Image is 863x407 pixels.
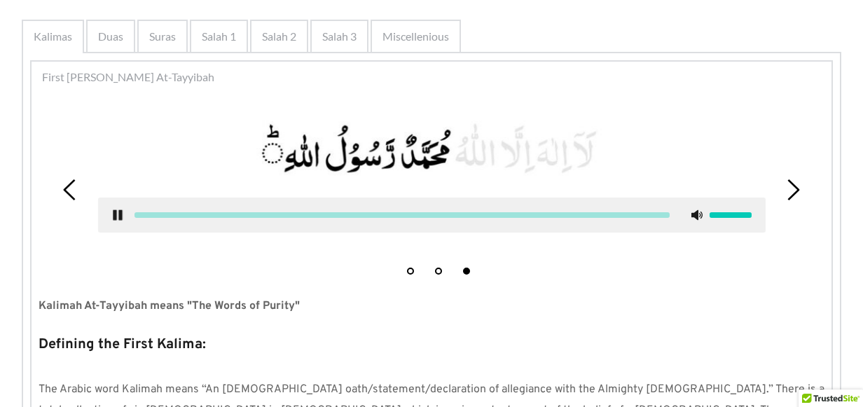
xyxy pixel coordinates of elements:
[202,28,236,45] span: Salah 1
[322,28,357,45] span: Salah 3
[463,268,470,275] button: 3 of 3
[98,28,123,45] span: Duas
[382,28,449,45] span: Miscellenious
[42,69,214,85] span: First [PERSON_NAME] At-Tayyibah
[34,28,72,45] span: Kalimas
[39,336,206,354] strong: Defining the First Kalima:
[435,268,442,275] button: 2 of 3
[262,28,296,45] span: Salah 2
[39,299,300,313] strong: Kalimah At-Tayyibah means "The Words of Purity"
[149,28,176,45] span: Suras
[407,268,414,275] button: 1 of 3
